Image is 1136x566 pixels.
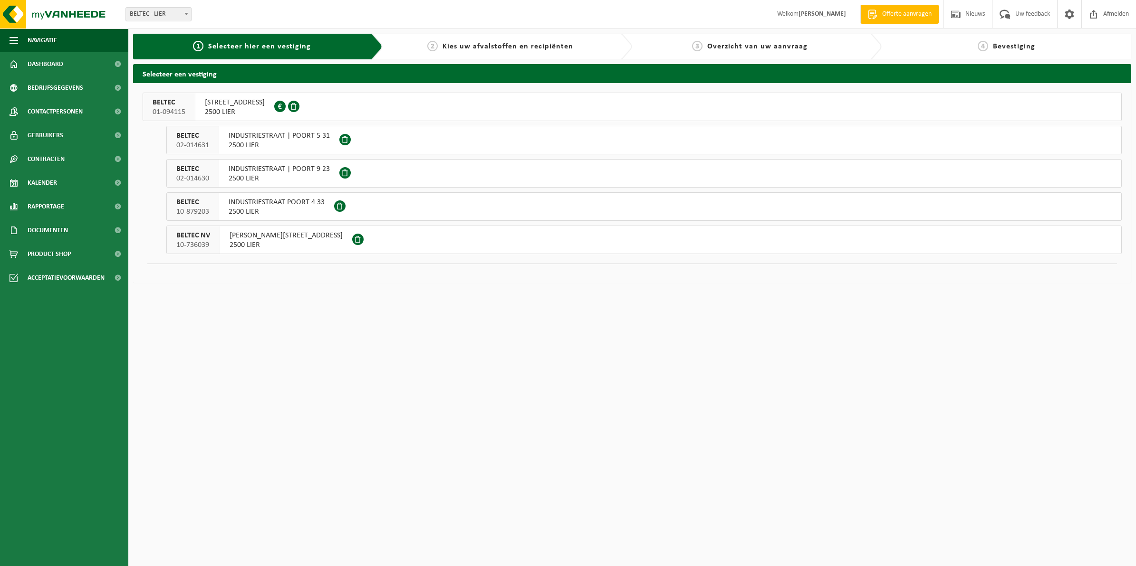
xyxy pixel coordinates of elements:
[166,192,1122,221] button: BELTEC 10-879203 INDUSTRIESTRAAT POORT 4 332500 LIER
[880,9,934,19] span: Offerte aanvragen
[28,52,63,76] span: Dashboard
[176,198,209,207] span: BELTEC
[205,98,265,107] span: [STREET_ADDRESS]
[28,195,64,218] span: Rapportage
[133,64,1131,83] h2: Selecteer een vestiging
[443,43,573,50] span: Kies uw afvalstoffen en recipiënten
[229,131,330,141] span: INDUSTRIESTRAAT | POORT 5 31
[229,207,325,217] span: 2500 LIER
[28,123,63,147] span: Gebruikers
[230,231,343,240] span: [PERSON_NAME][STREET_ADDRESS]
[143,93,1122,121] button: BELTEC 01-094115 [STREET_ADDRESS]2500 LIER
[28,242,71,266] span: Product Shop
[176,174,209,183] span: 02-014630
[193,41,203,51] span: 1
[707,43,808,50] span: Overzicht van uw aanvraag
[28,147,65,171] span: Contracten
[860,5,939,24] a: Offerte aanvragen
[166,226,1122,254] button: BELTEC NV 10-736039 [PERSON_NAME][STREET_ADDRESS]2500 LIER
[166,159,1122,188] button: BELTEC 02-014630 INDUSTRIESTRAAT | POORT 9 232500 LIER
[978,41,988,51] span: 4
[28,171,57,195] span: Kalender
[28,218,68,242] span: Documenten
[125,7,192,21] span: BELTEC - LIER
[208,43,311,50] span: Selecteer hier een vestiging
[229,198,325,207] span: INDUSTRIESTRAAT POORT 4 33
[28,266,105,290] span: Acceptatievoorwaarden
[153,107,185,117] span: 01-094115
[176,231,210,240] span: BELTEC NV
[229,164,330,174] span: INDUSTRIESTRAAT | POORT 9 23
[28,76,83,100] span: Bedrijfsgegevens
[176,240,210,250] span: 10-736039
[28,100,83,123] span: Contactpersonen
[28,28,57,52] span: Navigatie
[176,141,209,150] span: 02-014631
[229,141,330,150] span: 2500 LIER
[176,164,209,174] span: BELTEC
[692,41,703,51] span: 3
[427,41,438,51] span: 2
[126,8,191,21] span: BELTEC - LIER
[993,43,1035,50] span: Bevestiging
[205,107,265,117] span: 2500 LIER
[176,131,209,141] span: BELTEC
[799,10,846,18] strong: [PERSON_NAME]
[229,174,330,183] span: 2500 LIER
[153,98,185,107] span: BELTEC
[230,240,343,250] span: 2500 LIER
[176,207,209,217] span: 10-879203
[166,126,1122,154] button: BELTEC 02-014631 INDUSTRIESTRAAT | POORT 5 312500 LIER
